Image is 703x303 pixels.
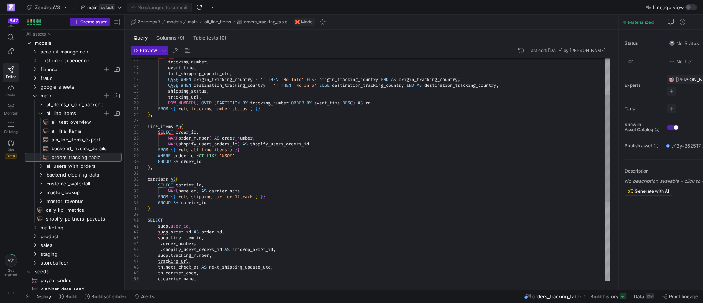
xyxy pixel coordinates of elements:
[131,46,160,55] button: Preview
[176,135,178,141] span: (
[319,77,378,82] span: origin_tracking_country
[35,39,120,47] span: models
[250,106,253,112] span: )
[171,176,176,182] span: AS
[178,135,209,141] span: order_number
[5,153,17,159] span: Beta
[41,56,120,65] span: customer experience
[230,71,232,77] span: ,
[294,82,317,88] span: 'No Info'
[99,4,115,10] span: default
[168,88,207,94] span: shipping_status
[35,4,60,10] span: ZendropV3
[171,223,189,229] span: user_id
[131,217,139,223] div: 40
[25,100,122,109] div: Press SPACE to select this row.
[6,74,16,79] span: Editor
[631,290,658,303] button: Data12M
[625,41,661,46] span: Status
[131,153,139,159] div: 29
[186,18,200,26] button: main
[25,109,122,118] div: Press SPACE to select this row.
[131,159,139,165] div: 30
[168,223,171,229] span: .
[25,206,122,214] div: Press SPACE to select this row.
[6,93,15,97] span: Code
[25,206,122,214] a: daily_kpi_metrics​​​​​​​​​​
[131,147,139,153] div: 28
[214,100,217,106] span: (
[178,188,196,194] span: name_en
[52,136,113,144] span: am_line_items_export​​​​​​​​​​
[25,276,122,285] a: paypal_codes​​​​​​
[25,126,122,135] div: Press SPACE to select this row.
[209,188,240,194] span: carrier_name
[625,106,661,111] span: Tags
[131,118,139,123] div: 23
[131,106,139,112] div: 21
[260,194,263,200] span: }
[201,182,204,188] span: ,
[131,223,139,229] div: 41
[52,144,113,153] span: backend_invoice_details​​​​​​​​​​
[25,65,122,74] div: Press SPACE to select this row.
[653,4,684,10] span: Lineage view
[47,109,103,118] span: all_line_items
[406,82,414,88] span: END
[25,135,122,144] div: Press SPACE to select this row.
[156,36,185,40] span: Columns
[669,59,693,64] span: No Tier
[194,100,196,106] span: (
[188,19,198,25] span: main
[332,82,404,88] span: destination_tracking_country
[314,100,340,106] span: event_time
[41,92,103,100] span: main
[148,176,168,182] span: carriers
[70,18,110,26] button: Create asset
[148,112,150,118] span: )
[91,293,126,299] span: Build scheduler
[181,82,191,88] span: WHEN
[181,159,201,165] span: order_id
[186,147,189,153] span: (
[47,197,120,206] span: master_revenue
[255,77,258,82] span: =
[635,189,669,194] span: Generate with AI
[669,59,675,64] img: No tier
[173,153,194,159] span: order_id
[158,194,168,200] span: FROM
[25,118,122,126] div: Press SPACE to select this row.
[131,182,139,188] div: 34
[186,194,189,200] span: (
[3,63,19,82] a: Editor
[194,65,196,71] span: ,
[46,206,113,214] span: daily_kpi_metrics​​​​​​​​​​
[176,188,178,194] span: (
[281,82,291,88] span: THEN
[250,141,309,147] span: shopify_users_orders_id
[168,100,194,106] span: ROW_NUMBER
[178,141,237,147] span: shopify_users_orders_id
[25,3,68,12] button: ZendropV3
[244,19,287,25] span: orders_tracking_table
[268,77,278,82] span: THEN
[168,59,207,65] span: tracking_number
[207,153,217,159] span: LIKE
[131,77,139,82] div: 16
[181,200,207,206] span: carrier_id
[141,293,155,299] span: Alerts
[148,165,150,170] span: )
[131,165,139,170] div: 31
[667,38,701,48] button: No statusNo Status
[260,77,265,82] span: ''
[25,126,122,135] a: all_line_items​​​​​​​​​​
[131,65,139,71] div: 14
[496,82,499,88] span: ,
[255,106,258,112] span: }
[41,285,113,293] span: webinar_data_seed​​​​​​
[25,74,122,82] div: Press SPACE to select this row.
[273,82,278,88] span: ''
[131,129,139,135] div: 25
[150,165,153,170] span: ,
[646,293,654,299] div: 12M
